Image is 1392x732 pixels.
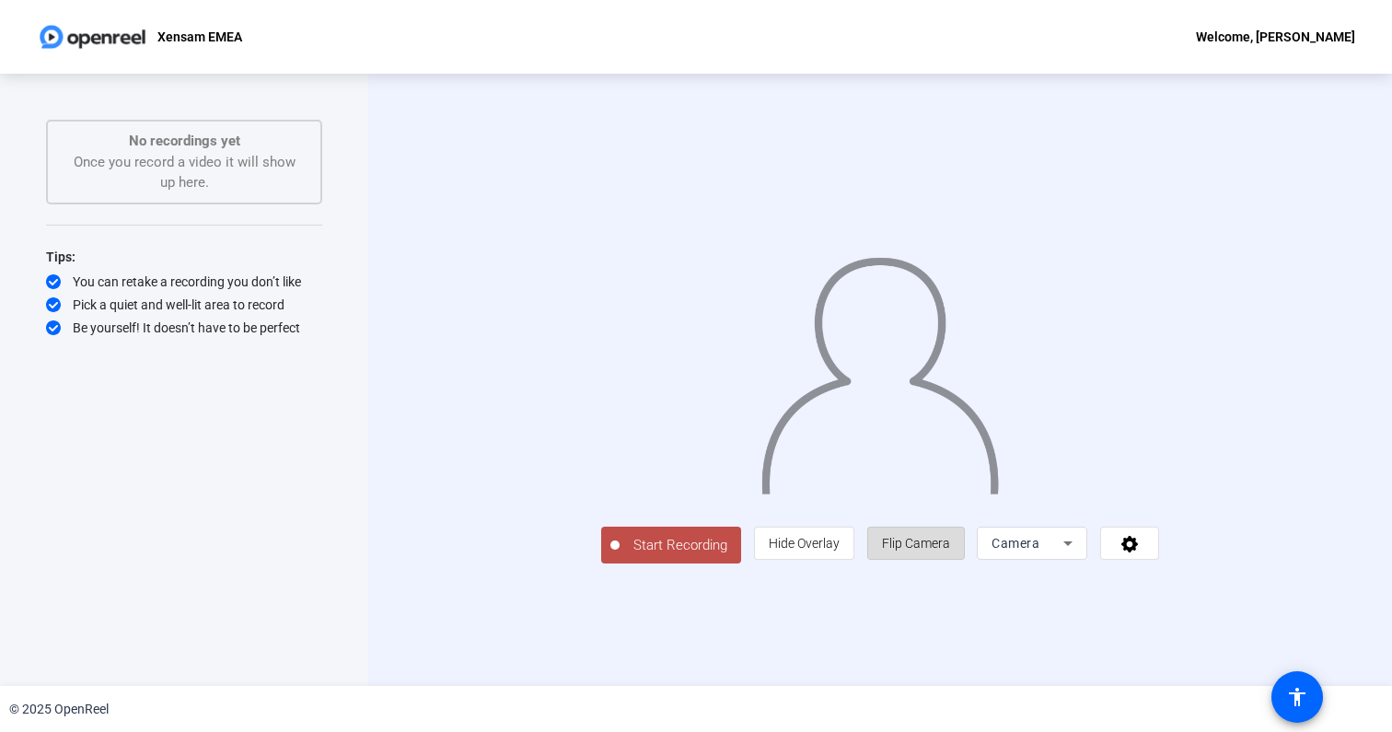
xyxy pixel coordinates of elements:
[754,527,854,560] button: Hide Overlay
[992,536,1039,551] span: Camera
[1196,26,1355,48] div: Welcome, [PERSON_NAME]
[601,527,741,564] button: Start Recording
[46,246,322,268] div: Tips:
[66,131,302,152] p: No recordings yet
[1286,686,1308,708] mat-icon: accessibility
[882,536,950,551] span: Flip Camera
[620,535,741,556] span: Start Recording
[37,18,148,55] img: OpenReel logo
[46,296,322,314] div: Pick a quiet and well-lit area to record
[760,243,1001,494] img: overlay
[46,273,322,291] div: You can retake a recording you don’t like
[66,131,302,193] div: Once you record a video it will show up here.
[769,536,840,551] span: Hide Overlay
[46,319,322,337] div: Be yourself! It doesn’t have to be perfect
[157,26,242,48] p: Xensam EMEA
[867,527,965,560] button: Flip Camera
[9,700,109,719] div: © 2025 OpenReel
